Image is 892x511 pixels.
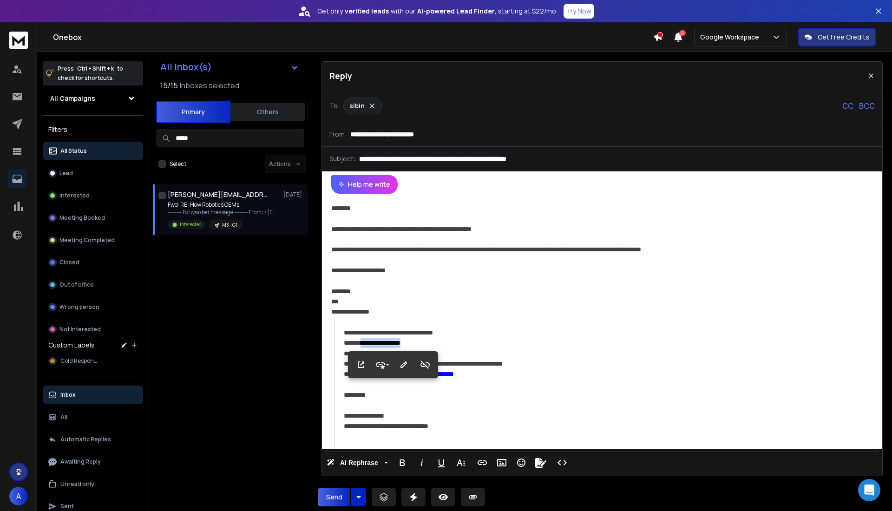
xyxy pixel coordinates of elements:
button: Send [318,488,350,506]
p: Not Interested [59,326,101,333]
p: Inbox [60,391,76,399]
button: Not Interested [43,320,143,339]
button: Insert Link (Ctrl+K) [473,453,491,472]
button: Closed [43,253,143,272]
button: Bold (Ctrl+B) [394,453,411,472]
button: Meeting Booked [43,209,143,227]
button: Unlink [416,355,434,374]
p: Automatic Replies [60,436,111,443]
p: Fwd: RE: How Robotics OEMs [168,201,279,209]
p: Meeting Booked [59,214,105,222]
button: Meeting Completed [43,231,143,249]
label: Select [170,160,186,168]
p: From: [329,130,347,139]
span: 15 / 15 [160,80,178,91]
button: Italic (Ctrl+I) [413,453,431,472]
button: All Campaigns [43,89,143,108]
p: Press to check for shortcuts. [58,64,123,83]
p: sibin [349,101,365,111]
h1: All Inbox(s) [160,62,212,72]
button: More Text [452,453,470,472]
p: Get only with our starting at $22/mo [317,7,556,16]
p: Meeting Completed [59,236,115,244]
h1: All Campaigns [50,94,95,103]
p: Unread only [60,480,94,488]
button: Signature [532,453,550,472]
span: 27 [679,30,686,36]
button: Interested [43,186,143,205]
button: All [43,408,143,426]
span: Cold Response [60,357,100,365]
p: Lead [59,170,73,177]
button: Out of office [43,275,143,294]
button: Lead [43,164,143,183]
button: Wrong person [43,298,143,316]
p: Closed [59,259,79,266]
button: Automatic Replies [43,430,143,449]
p: Interested [180,221,202,228]
button: Open Link [352,355,370,374]
h1: Onebox [53,32,653,43]
p: All [60,413,67,421]
button: Insert Image (Ctrl+P) [493,453,511,472]
button: A [9,487,28,505]
button: Help me write [331,175,398,194]
img: logo [9,32,28,49]
button: Underline (Ctrl+U) [433,453,450,472]
p: Awaiting Reply [60,458,101,465]
button: Code View [553,453,571,472]
p: Out of office [59,281,94,288]
p: Reply [329,69,352,82]
strong: AI-powered Lead Finder, [417,7,496,16]
button: Unread only [43,475,143,493]
p: Get Free Credits [818,33,869,42]
button: Cold Response [43,352,143,370]
p: To: [329,101,340,111]
span: Ctrl + Shift + k [76,63,115,74]
button: Edit Link [395,355,413,374]
p: Google Workspace [700,33,763,42]
button: Get Free Credits [798,28,876,46]
button: Awaiting Reply [43,452,143,471]
p: CC [842,100,853,111]
button: Style [374,355,391,374]
button: Primary [156,101,230,123]
p: Try Now [566,7,591,16]
span: AI Rephrase [338,459,380,467]
p: ---------- Forwarded message --------- From: <[EMAIL_ADDRESS][DOMAIN_NAME] [168,209,279,216]
p: [DATE] [283,191,304,198]
p: Wrong person [59,303,99,311]
button: All Status [43,142,143,160]
button: Others [230,102,305,122]
button: AI Rephrase [325,453,390,472]
div: Open Intercom Messenger [858,479,880,501]
button: Inbox [43,386,143,404]
h1: [PERSON_NAME][EMAIL_ADDRESS][DOMAIN_NAME] +1 [168,190,270,199]
strong: verified leads [345,7,389,16]
p: M3_G1 [222,222,237,229]
button: Try Now [564,4,594,19]
p: Sent [60,503,74,510]
p: Subject: [329,154,355,164]
h3: Filters [43,123,143,136]
p: Interested [59,192,90,199]
p: BCC [859,100,875,111]
button: All Inbox(s) [153,58,306,76]
h3: Custom Labels [48,341,95,350]
h3: Inboxes selected [180,80,239,91]
p: All Status [60,147,87,155]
